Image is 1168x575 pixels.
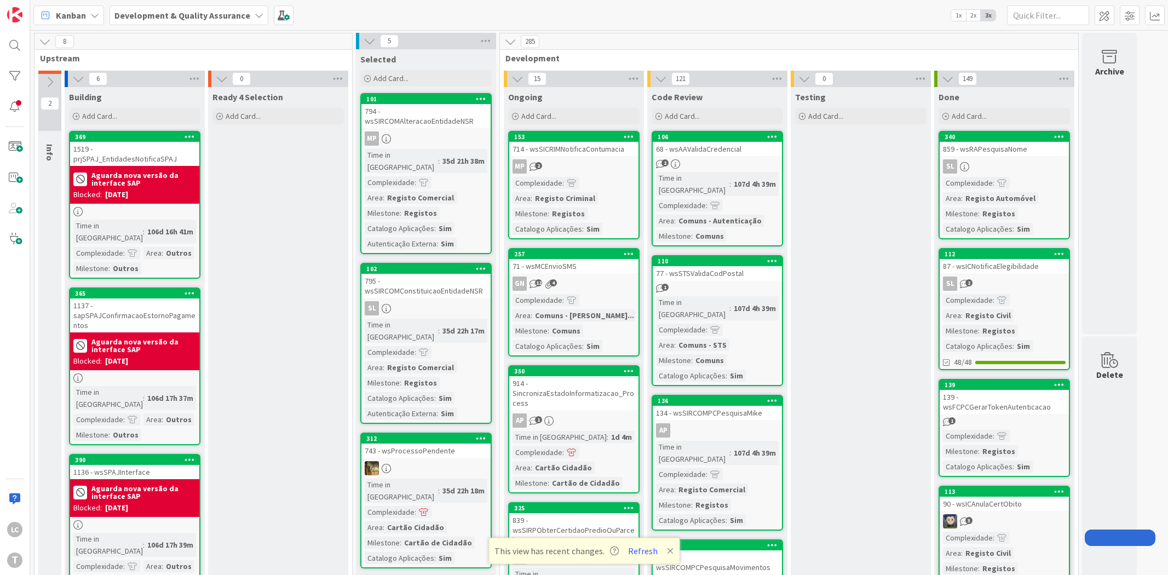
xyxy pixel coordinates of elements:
span: 0 [815,72,833,85]
span: : [438,155,440,167]
div: MP [513,159,527,174]
span: : [729,447,731,459]
div: 365 [75,290,199,297]
div: MP [509,159,638,174]
div: MP [365,131,379,146]
div: 106 [658,133,782,141]
span: : [400,207,401,219]
div: Milestone [943,208,978,220]
div: Outros [110,262,141,274]
div: Autenticação Externa [365,238,436,250]
div: Area [656,215,674,227]
div: 35d 22h 18m [440,485,487,497]
span: : [607,431,608,443]
div: 107d 4h 39m [731,302,779,314]
div: Complexidade [365,346,415,358]
div: GN [509,277,638,291]
span: 6 [89,72,107,85]
div: 340 [945,133,1069,141]
span: : [691,230,693,242]
div: Blocked: [73,189,102,200]
b: Aguarda nova versão da interface SAP [91,485,196,500]
div: Catalogo Aplicações [365,222,434,234]
div: 106d 17h 37m [145,392,196,404]
div: Area [656,339,674,351]
span: : [1012,340,1014,352]
div: Complexidade [513,177,562,189]
div: 35d 22h 17m [440,325,487,337]
img: Visit kanbanzone.com [7,7,22,22]
div: [DATE] [105,189,128,200]
div: Registos [693,499,731,511]
span: : [993,177,994,189]
div: Catalogo Aplicações [943,340,1012,352]
span: Done [939,91,959,102]
div: 325839 - wsSIRPObterCertidaoPredioOuParcelas [509,503,638,547]
div: SL [361,301,491,315]
div: SL [365,301,379,315]
span: : [562,177,564,189]
span: 8 [55,35,74,48]
button: Refresh [624,544,661,558]
div: Area [656,484,674,496]
span: Add Card... [82,111,117,121]
div: 390 [75,456,199,464]
div: Comuns [693,230,727,242]
div: 113 [945,488,1069,496]
span: : [978,445,980,457]
span: : [531,192,532,204]
span: : [434,222,436,234]
div: 107d 4h 39m [731,178,779,190]
div: 153714 - wsSICRIMNotificaContumacia [509,132,638,156]
div: 139139 - wsFCPCGerarTokenAutenticacao [940,380,1069,414]
span: : [548,477,549,489]
span: : [978,325,980,337]
div: Registos [401,207,440,219]
span: : [582,223,584,235]
div: 107d 4h 39m [731,447,779,459]
div: 10668 - wsAAValidaCredencial [653,132,782,156]
span: : [729,178,731,190]
div: 153 [509,132,638,142]
div: 1d 4m [608,431,635,443]
img: JC [365,461,379,475]
div: 87 - wsICNotificaElegibilidade [940,259,1069,273]
div: 257 [509,249,638,259]
div: 1519 - prjSPAJ_EntidadesNotificaSPAJ [70,142,199,166]
div: Milestone [73,429,108,441]
div: LS [940,514,1069,528]
div: Complexidade [73,413,123,426]
span: : [436,407,438,419]
span: 4 [550,279,557,286]
div: AP [513,413,527,428]
div: Cartão de Cidadão [549,477,623,489]
div: MP [361,131,491,146]
span: Add Card... [226,111,261,121]
div: Sim [584,223,602,235]
div: 102 [366,265,491,273]
span: : [562,294,564,306]
div: Registos [980,445,1018,457]
div: Complexidade [365,176,415,188]
div: 3691519 - prjSPAJ_EntidadesNotificaSPAJ [70,132,199,166]
span: 121 [671,72,690,85]
div: Sim [1014,340,1033,352]
span: Development [505,53,1065,64]
span: : [143,392,145,404]
span: : [691,499,693,511]
div: Complexidade [656,324,706,336]
div: Catalogo Aplicações [656,370,726,382]
div: Comuns - [PERSON_NAME]... [532,309,637,321]
div: Milestone [656,230,691,242]
span: : [674,339,676,351]
div: 110 [658,257,782,265]
span: : [674,215,676,227]
div: 35d 21h 38m [440,155,487,167]
span: Add Card... [808,111,843,121]
span: : [162,413,163,426]
div: Sim [436,222,454,234]
span: 3x [981,10,996,21]
div: Milestone [656,354,691,366]
span: : [729,302,731,314]
span: : [383,361,384,373]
